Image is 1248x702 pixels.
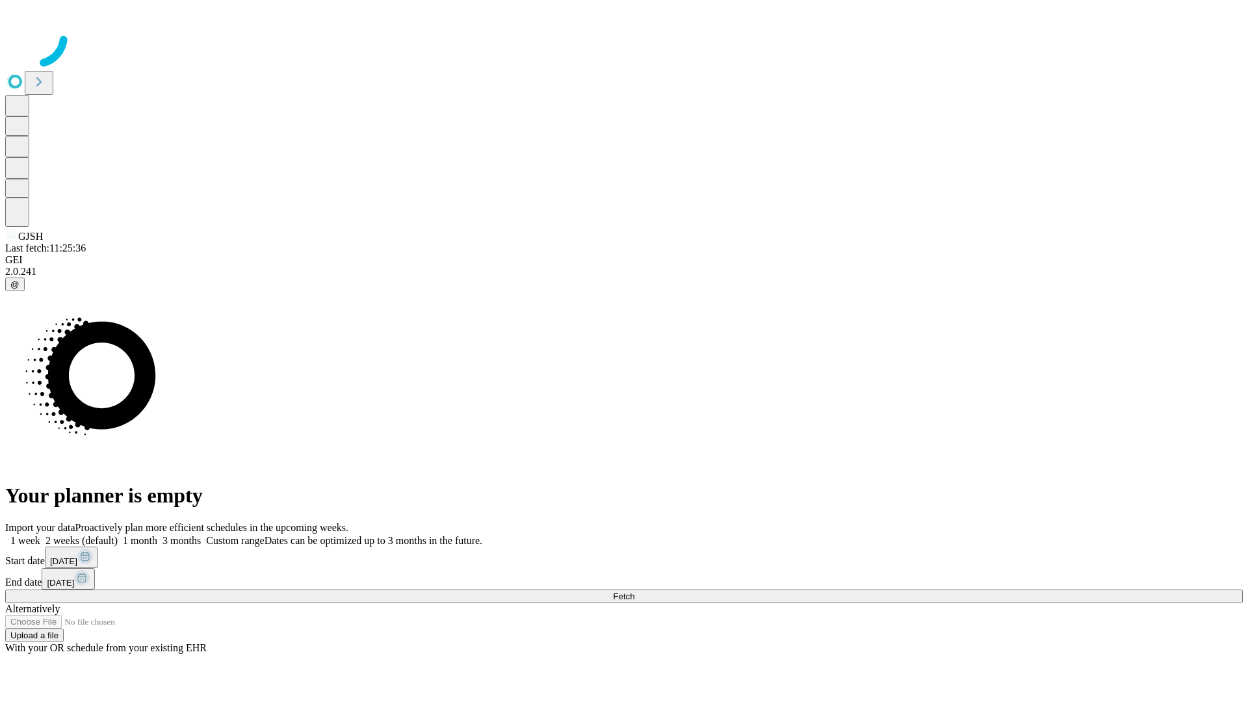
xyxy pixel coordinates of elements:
[5,254,1243,266] div: GEI
[45,535,118,546] span: 2 weeks (default)
[5,629,64,642] button: Upload a file
[5,547,1243,568] div: Start date
[18,231,43,242] span: GJSH
[5,603,60,614] span: Alternatively
[5,590,1243,603] button: Fetch
[5,278,25,291] button: @
[123,535,157,546] span: 1 month
[10,279,19,289] span: @
[75,522,348,533] span: Proactively plan more efficient schedules in the upcoming weeks.
[162,535,201,546] span: 3 months
[42,568,95,590] button: [DATE]
[5,642,207,653] span: With your OR schedule from your existing EHR
[5,242,86,253] span: Last fetch: 11:25:36
[613,591,634,601] span: Fetch
[50,556,77,566] span: [DATE]
[5,484,1243,508] h1: Your planner is empty
[47,578,74,588] span: [DATE]
[45,547,98,568] button: [DATE]
[265,535,482,546] span: Dates can be optimized up to 3 months in the future.
[5,522,75,533] span: Import your data
[5,266,1243,278] div: 2.0.241
[206,535,264,546] span: Custom range
[5,568,1243,590] div: End date
[10,535,40,546] span: 1 week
